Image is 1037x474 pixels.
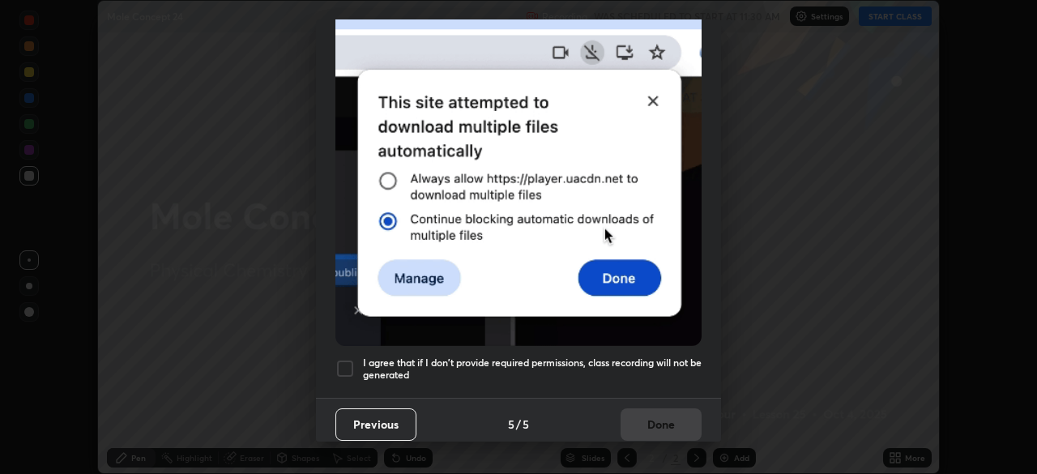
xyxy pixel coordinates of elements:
[516,416,521,433] h4: /
[523,416,529,433] h4: 5
[508,416,514,433] h4: 5
[363,357,702,382] h5: I agree that if I don't provide required permissions, class recording will not be generated
[335,408,416,441] button: Previous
